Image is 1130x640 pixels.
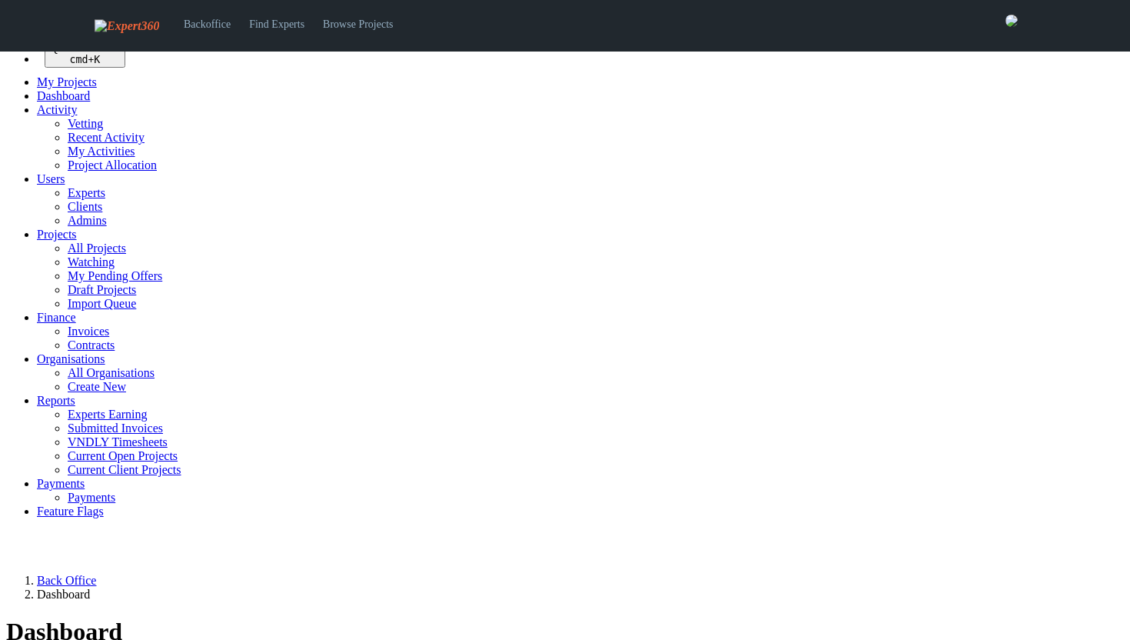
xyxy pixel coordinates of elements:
img: Expert360 [95,19,159,33]
a: Admins [68,214,107,227]
a: Draft Projects [68,283,136,296]
a: My Projects [37,75,97,88]
a: Current Open Projects [68,449,178,462]
a: Payments [68,491,115,504]
a: Contracts [68,338,115,352]
a: Clients [68,200,102,213]
a: Back Office [37,574,96,587]
a: All Projects [68,242,126,255]
a: Finance [37,311,76,324]
a: Vetting [68,117,103,130]
button: Quick search... cmd+K [45,40,125,68]
a: Dashboard [37,89,90,102]
a: Experts Earning [68,408,148,421]
kbd: cmd [69,54,88,65]
a: My Activities [68,145,135,158]
a: Feature Flags [37,505,104,518]
a: Users [37,172,65,185]
a: Reports [37,394,75,407]
a: My Pending Offers [68,269,162,282]
img: 0421c9a1-ac87-4857-a63f-b59ed7722763-normal.jpeg [1005,15,1018,27]
li: Dashboard [37,588,1124,602]
a: Organisations [37,352,105,365]
a: Project Allocation [68,158,157,172]
a: Invoices [68,325,109,338]
a: All Organisations [68,366,155,379]
a: Submitted Invoices [68,422,163,435]
kbd: K [94,54,100,65]
a: Recent Activity [68,131,145,144]
a: Watching [68,255,115,268]
a: Current Client Projects [68,463,181,476]
div: + [51,54,119,65]
a: Payments [37,477,85,490]
a: Activity [37,103,77,116]
a: Projects [37,228,77,241]
a: Experts [68,186,105,199]
a: Import Queue [68,297,136,310]
a: VNDLY Timesheets [68,435,168,448]
a: Create New [68,380,126,393]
